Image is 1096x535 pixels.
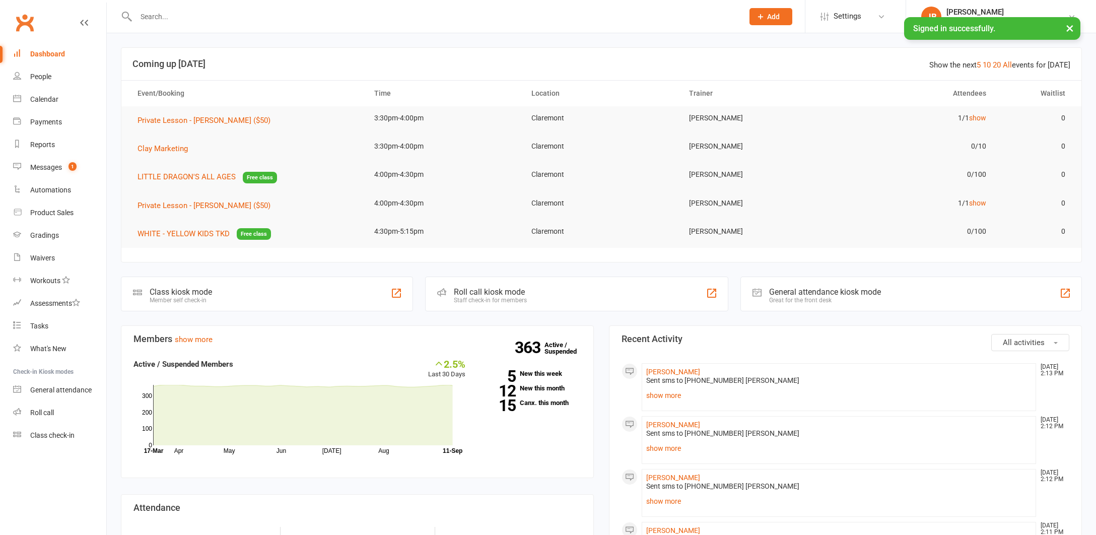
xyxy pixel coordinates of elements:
a: Waivers [13,247,106,270]
td: Claremont [522,135,680,158]
a: General attendance kiosk mode [13,379,106,402]
span: Clay Marketing [138,144,188,153]
div: Class check-in [30,431,75,439]
td: Claremont [522,106,680,130]
a: Workouts [13,270,106,292]
a: 363Active / Suspended [544,334,589,362]
button: Private Lesson - [PERSON_NAME] ($50) [138,199,278,212]
button: Add [749,8,792,25]
span: Sent sms to [PHONE_NUMBER] [PERSON_NAME] [646,482,799,490]
div: Waivers [30,254,55,262]
a: Messages 1 [13,156,106,179]
div: Roll call kiosk mode [454,287,527,297]
td: 0/100 [838,163,995,186]
button: Clay Marketing [138,143,195,155]
a: People [13,65,106,88]
div: Gradings [30,231,59,239]
a: 15Canx. this month [481,399,581,406]
td: 3:30pm-4:00pm [365,135,523,158]
a: Reports [13,133,106,156]
a: [PERSON_NAME] [646,421,700,429]
div: Show the next events for [DATE] [929,59,1070,71]
td: 0 [995,191,1074,215]
a: 10 [983,60,991,70]
td: 4:00pm-4:30pm [365,163,523,186]
td: 3:30pm-4:00pm [365,106,523,130]
div: Great for the front desk [769,297,881,304]
div: Roll call [30,409,54,417]
div: Assessments [30,299,80,307]
h3: Members [133,334,581,344]
th: Location [522,81,680,106]
a: show [969,114,986,122]
span: Signed in successfully. [913,24,995,33]
div: Calendar [30,95,58,103]
a: Calendar [13,88,106,111]
a: Assessments [13,292,106,315]
span: LITTLE DRAGON'S ALL AGES [138,172,236,181]
a: Payments [13,111,106,133]
span: WHITE - YELLOW KIDS TKD [138,229,230,238]
th: Time [365,81,523,106]
a: 12New this month [481,385,581,391]
div: Class kiosk mode [150,287,212,297]
h3: Recent Activity [622,334,1069,344]
div: [PERSON_NAME] [946,8,1068,17]
span: Private Lesson - [PERSON_NAME] ($50) [138,116,270,125]
div: Automations [30,186,71,194]
span: Free class [237,228,271,240]
div: ATI Martial Arts - [GEOGRAPHIC_DATA] [946,17,1068,26]
h3: Attendance [133,503,581,513]
td: 4:00pm-4:30pm [365,191,523,215]
td: 0/100 [838,220,995,243]
span: 1 [68,162,77,171]
a: Clubworx [12,10,37,35]
button: All activities [991,334,1069,351]
input: Search... [133,10,736,24]
div: Workouts [30,277,60,285]
td: 0 [995,106,1074,130]
strong: 12 [481,383,516,398]
a: 5New this week [481,370,581,377]
th: Attendees [838,81,995,106]
button: LITTLE DRAGON'S ALL AGESFree class [138,171,277,183]
span: Private Lesson - [PERSON_NAME] ($50) [138,201,270,210]
strong: 15 [481,398,516,413]
td: Claremont [522,191,680,215]
span: Settings [834,5,861,28]
td: [PERSON_NAME] [680,163,838,186]
div: Reports [30,141,55,149]
a: Dashboard [13,43,106,65]
a: show more [175,335,213,344]
a: 5 [977,60,981,70]
div: Payments [30,118,62,126]
td: 0 [995,220,1074,243]
time: [DATE] 2:13 PM [1036,364,1069,377]
td: [PERSON_NAME] [680,191,838,215]
a: Automations [13,179,106,202]
span: Add [767,13,780,21]
div: Product Sales [30,209,74,217]
div: Last 30 Days [428,358,465,380]
div: What's New [30,345,66,353]
div: Tasks [30,322,48,330]
td: [PERSON_NAME] [680,220,838,243]
span: Free class [243,172,277,183]
a: show more [646,494,1032,508]
div: Staff check-in for members [454,297,527,304]
td: 1/1 [838,191,995,215]
td: Claremont [522,220,680,243]
button: × [1061,17,1079,39]
a: 20 [993,60,1001,70]
td: 1/1 [838,106,995,130]
td: 0/10 [838,135,995,158]
td: 0 [995,135,1074,158]
a: show more [646,388,1032,403]
a: All [1003,60,1012,70]
div: People [30,73,51,81]
span: Sent sms to [PHONE_NUMBER] [PERSON_NAME] [646,429,799,437]
a: [PERSON_NAME] [646,526,700,534]
a: Roll call [13,402,106,424]
a: Tasks [13,315,106,338]
time: [DATE] 2:12 PM [1036,417,1069,430]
